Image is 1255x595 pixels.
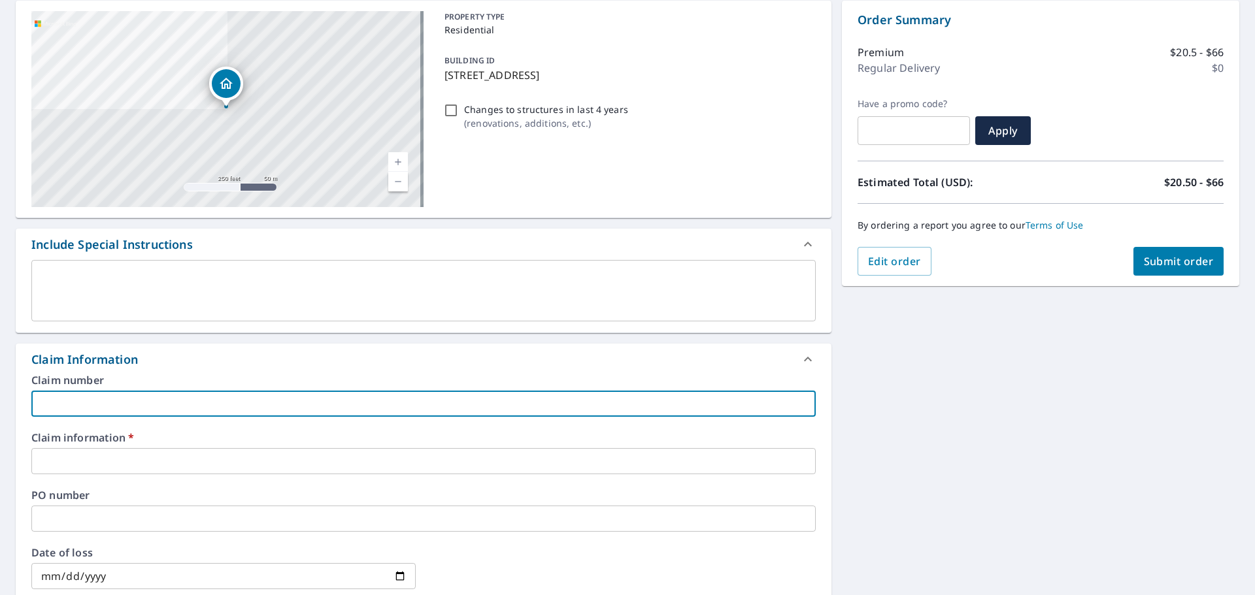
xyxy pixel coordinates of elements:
button: Apply [975,116,1031,145]
p: $0 [1212,60,1224,76]
button: Submit order [1133,247,1224,276]
p: BUILDING ID [444,55,495,66]
p: Regular Delivery [858,60,940,76]
div: Dropped pin, building 1, Residential property, 1242 Cutter Ln Park City, UT 84098 [209,67,243,107]
div: Include Special Instructions [31,236,193,253]
div: Claim Information [31,351,138,368]
p: By ordering a report you agree to our [858,219,1224,231]
div: Include Special Instructions [16,229,831,260]
span: Edit order [868,254,921,268]
a: Terms of Use [1026,219,1084,231]
p: PROPERTY TYPE [444,11,811,23]
button: Edit order [858,247,931,276]
p: Order Summary [858,11,1224,29]
label: PO number [31,490,816,500]
p: $20.5 - $66 [1170,44,1224,60]
p: [STREET_ADDRESS] [444,67,811,83]
a: Current Level 17, Zoom In [388,152,408,172]
p: Premium [858,44,904,60]
p: ( renovations, additions, etc. ) [464,116,628,130]
label: Date of loss [31,547,416,558]
a: Current Level 17, Zoom Out [388,172,408,191]
p: Changes to structures in last 4 years [464,103,628,116]
span: Apply [986,123,1020,138]
p: Residential [444,23,811,37]
label: Claim information [31,432,816,443]
p: $20.50 - $66 [1164,174,1224,190]
label: Have a promo code? [858,98,970,110]
div: Claim Information [16,344,831,375]
p: Estimated Total (USD): [858,174,1041,190]
label: Claim number [31,375,816,385]
span: Submit order [1144,254,1214,268]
